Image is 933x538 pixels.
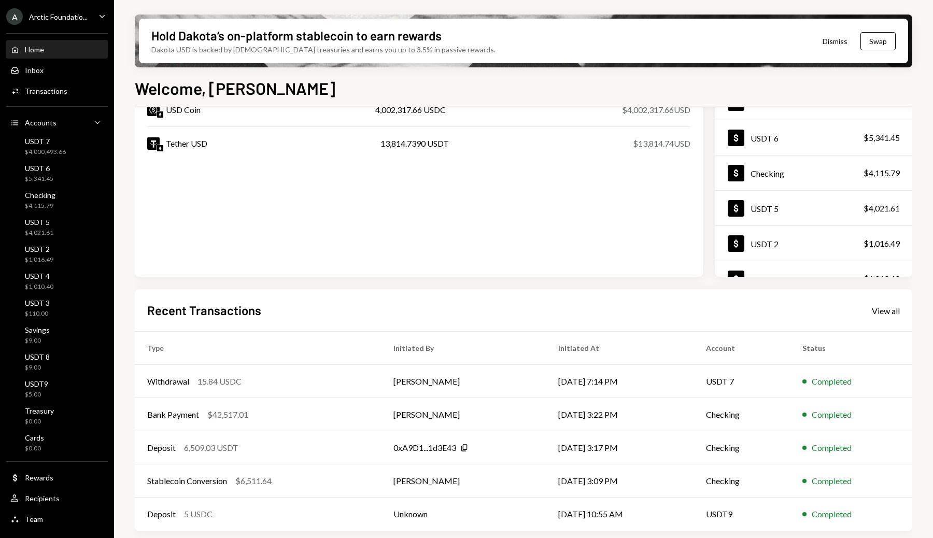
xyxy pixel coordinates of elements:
div: 5 USDC [184,508,213,520]
div: USDT 4 [751,274,779,284]
th: Account [694,332,790,365]
div: Accounts [25,118,56,127]
div: Withdrawal [147,375,189,388]
div: $4,021.61 [25,229,53,237]
div: USDT 5 [751,204,779,214]
div: $4,000,493.66 [25,148,66,157]
td: Checking [694,398,790,431]
div: $4,002,317.66 USD [622,104,690,116]
div: $0.00 [25,444,44,453]
div: USDT 6 [751,133,779,143]
div: Checking [751,168,784,178]
div: 6,509.03 USDT [184,442,238,454]
div: Inbox [25,66,44,75]
a: Savings$9.00 [6,322,108,347]
div: Tether USD [166,137,207,150]
a: Checking$4,115.79 [6,188,108,213]
img: ethereum-mainnet [157,111,163,118]
td: [DATE] 3:09 PM [546,464,694,498]
div: 4,002,317.66 USDC [375,104,446,116]
a: USDT 5$4,021.61 [715,191,912,225]
a: USDT 3$110.00 [6,295,108,320]
a: Team [6,509,108,528]
a: USDT 7$4,000,493.66 [6,134,108,159]
div: $4,021.61 [864,202,900,215]
div: Transactions [25,87,67,95]
div: $4,115.79 [25,202,55,210]
img: USDT [147,137,160,150]
div: $13,814.74 USD [633,137,690,150]
div: $1,016.49 [25,256,53,264]
div: USDT 2 [751,239,779,249]
a: USDT 4$1,010.40 [715,261,912,296]
td: [DATE] 7:14 PM [546,365,694,398]
div: Completed [812,508,852,520]
div: Hold Dakota’s on-platform stablecoin to earn rewards [151,27,442,44]
div: Recipients [25,494,60,503]
div: Bank Payment [147,408,199,421]
td: [DATE] 10:55 AM [546,498,694,531]
div: Cards [25,433,44,442]
a: Cards$0.00 [6,430,108,455]
div: View all [872,306,900,316]
a: USDT9$5.00 [6,376,108,401]
button: Swap [860,32,896,50]
a: USDT 4$1,010.40 [6,268,108,293]
div: Dakota USD is backed by [DEMOGRAPHIC_DATA] treasuries and earns you up to 3.5% in passive rewards. [151,44,496,55]
div: Savings [25,325,50,334]
div: 0xA9D1...1d3E43 [393,442,456,454]
a: USDT 8$9.00 [6,349,108,374]
div: $9.00 [25,363,50,372]
th: Initiated At [546,332,694,365]
th: Status [790,332,912,365]
h1: Welcome, [PERSON_NAME] [135,78,335,98]
a: Accounts [6,113,108,132]
div: $5,341.45 [864,132,900,144]
th: Initiated By [381,332,546,365]
div: USDT 6 [25,164,53,173]
div: Treasury [25,406,54,415]
div: $4,115.79 [864,167,900,179]
img: USDC [147,104,160,116]
div: $5.00 [25,390,48,399]
div: Stablecoin Conversion [147,475,227,487]
a: Transactions [6,81,108,100]
div: USDT 5 [25,218,53,226]
a: Home [6,40,108,59]
button: Dismiss [810,29,860,53]
div: Home [25,45,44,54]
a: Treasury$0.00 [6,403,108,428]
div: $1,016.49 [864,237,900,250]
div: $42,517.01 [207,408,248,421]
div: $1,010.40 [25,282,53,291]
td: Checking [694,431,790,464]
div: USD Coin [166,104,201,116]
a: Inbox [6,61,108,79]
a: USDT 6$5,341.45 [715,120,912,155]
td: [PERSON_NAME] [381,464,546,498]
div: Team [25,515,43,523]
div: $0.00 [25,417,54,426]
div: Deposit [147,442,176,454]
div: $6,511.64 [235,475,272,487]
td: [DATE] 3:22 PM [546,398,694,431]
a: Checking$4,115.79 [715,155,912,190]
a: Rewards [6,468,108,487]
div: $1,010.40 [864,273,900,285]
td: [PERSON_NAME] [381,365,546,398]
div: Rewards [25,473,53,482]
td: USDT9 [694,498,790,531]
div: USDT 3 [25,299,50,307]
div: Completed [812,442,852,454]
div: $110.00 [25,309,50,318]
div: $9.00 [25,336,50,345]
h2: Recent Transactions [147,302,261,319]
a: Recipients [6,489,108,507]
div: Completed [812,475,852,487]
div: USDT 4 [25,272,53,280]
a: USDT 2$1,016.49 [715,226,912,261]
div: Completed [812,408,852,421]
div: 15.84 USDC [197,375,242,388]
a: USDT 2$1,016.49 [6,242,108,266]
div: USDT 2 [25,245,53,253]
